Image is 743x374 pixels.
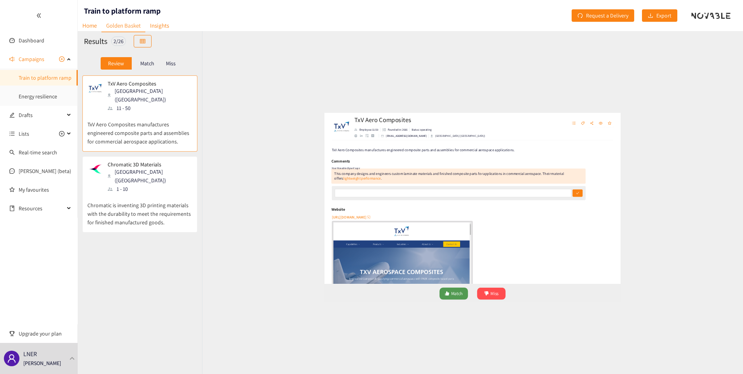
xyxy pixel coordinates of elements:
span: eye [687,65,693,72]
p: Chromatic 3D Materials [108,161,187,168]
img: Snapshot of the company's website [87,161,103,177]
p: Employee: 11-50 [281,75,313,82]
span: share-alt [671,65,678,72]
p: Miss [166,60,176,66]
a: My favourites [19,182,72,197]
div: 11 - 50 [108,104,192,112]
button: unordered-list [637,62,651,75]
img: Snapshot of the company's website [87,80,103,96]
span: Upgrade your plan [19,326,72,341]
a: Real-time search [19,149,57,156]
span: sound [9,56,15,62]
p: TxV Aero Composites manufactures engineered composite parts and assemblies for commercial aerospa... [87,112,192,146]
div: 2 / 26 [111,37,126,46]
button: table [134,35,152,47]
p: [EMAIL_ADDRESS][DOMAIN_NAME] [326,86,395,93]
span: plus-circle [59,131,65,136]
a: Golden Basket [101,19,145,32]
div: 1 - 10 [108,185,192,193]
iframe: Chat Widget [704,337,743,374]
span: book [9,206,15,211]
p: TxV Aero Composites [108,80,187,87]
h1: Train to platform ramp [84,5,160,16]
a: google maps [291,86,301,92]
button: likeMatch [417,347,465,367]
span: TxV Aero Composites manufactures engineered composite parts and assemblies for commercial aerospa... [234,110,544,118]
p: Chromatic is inventing 3D printing materials with the durability to meet the requirements for fin... [87,193,192,227]
p: Founded in: 2016 [329,75,363,82]
span: Lists [19,126,29,142]
a: linkedin [282,87,291,92]
span: user [7,354,16,363]
img: Snapshot of the Company's website [237,236,470,368]
button: [URL][DOMAIN_NAME] [234,221,300,234]
p: Review [108,60,124,66]
i: Your Novable Expert says [233,142,281,147]
div: This company designs and engineers custom laminate materials and finished composite parts for app... [238,150,627,166]
span: like [426,353,433,362]
p: LNER [23,349,37,359]
button: tag [652,62,666,75]
a: website [237,236,470,368]
button: share-alt [668,62,682,75]
h2: TxV Aero Composites [272,54,494,70]
button: redoRequest a Delivery [572,9,634,22]
span: redo [577,13,583,19]
a: Insights [145,19,174,31]
h6: Comments [233,126,265,138]
button: dislikeMiss [480,347,528,367]
span: Miss [503,351,517,363]
a: Home [78,19,101,31]
span: unordered-list [9,131,15,136]
a: crunchbase [301,87,310,92]
h6: Website [233,208,256,220]
span: unordered-list [641,65,647,72]
span: Export [656,11,671,20]
li: Founded in year [316,75,366,82]
span: Resources [19,201,65,216]
li: Employees [272,75,316,82]
div: [GEOGRAPHIC_DATA] ([GEOGRAPHIC_DATA]) [401,86,494,93]
div: [GEOGRAPHIC_DATA] ([GEOGRAPHIC_DATA]) [108,87,192,104]
button: star [698,62,712,75]
li: Status [366,75,403,82]
a: lightweight performance [253,157,317,166]
span: star [702,65,708,72]
span: download [648,13,653,19]
a: website [272,87,282,92]
button: check [642,180,659,193]
span: table [140,38,145,45]
img: Company Logo [235,58,266,89]
p: Match [140,60,154,66]
span: Request a Delivery [586,11,628,20]
div: [GEOGRAPHIC_DATA] ([GEOGRAPHIC_DATA]) [108,168,192,185]
span: Match [436,351,456,363]
div: . [238,150,627,166]
a: Train to platform ramp [19,74,72,81]
span: plus-circle [59,56,65,62]
h2: Results [84,36,107,47]
a: [PERSON_NAME] (beta) [19,168,71,175]
span: edit [9,112,15,118]
a: Energy resilience [19,93,57,100]
span: Drafts [19,107,65,123]
span: tag [656,65,663,72]
span: dislike [492,353,500,362]
span: double-left [36,13,42,18]
p: Status: operating [369,75,403,82]
span: check [648,184,653,190]
span: trophy [9,331,15,336]
button: downloadExport [642,9,677,22]
p: [PERSON_NAME] [23,359,61,367]
a: Dashboard [19,37,44,44]
span: Campaigns [19,51,44,67]
button: eye [683,62,697,75]
span: [URL][DOMAIN_NAME] [234,223,293,232]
